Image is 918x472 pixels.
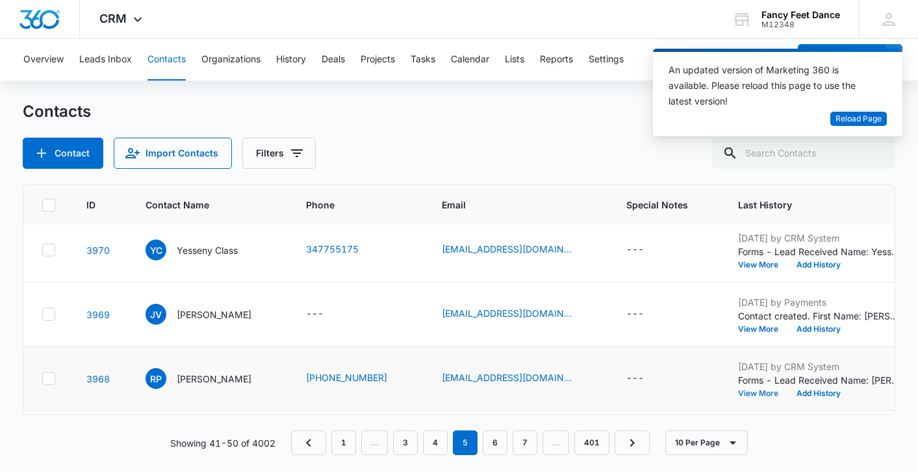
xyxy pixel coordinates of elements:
p: [PERSON_NAME] [177,372,251,386]
div: Special Notes - - Select to Edit Field [626,371,667,386]
button: Add History [787,325,850,333]
a: 347755175 [306,242,359,256]
p: Forms - Lead Received Name: Yesseny class Email: [EMAIL_ADDRESS][DOMAIN_NAME] Phone: [PHONE_NUMBE... [738,245,900,258]
button: Add History [787,261,850,269]
button: 10 Per Page [665,430,748,455]
span: YC [146,240,166,260]
button: Leads Inbox [79,39,132,81]
button: Filters [242,138,316,169]
button: Reload Page [830,112,887,127]
input: Search Contacts [712,138,895,169]
span: ID [86,198,96,212]
span: Email [442,198,576,212]
button: Add History [787,390,850,397]
h1: Contacts [23,102,91,121]
button: Reports [540,39,573,81]
button: View More [738,261,787,269]
p: [DATE] by CRM System [738,231,900,245]
button: Add Contact [798,44,886,75]
nav: Pagination [291,430,650,455]
a: Page 1 [331,430,356,455]
div: Email - jmv325@yahoo.com - Select to Edit Field [442,306,595,322]
a: Page 401 [574,430,609,455]
span: Reload Page [835,113,882,125]
p: Showing 41-50 of 4002 [170,436,275,450]
p: [DATE] by Payments [738,295,900,309]
div: Phone - 347755175 - Select to Edit Field [306,242,382,258]
div: --- [626,371,644,386]
span: RP [146,368,166,389]
div: Email - ruthperry046@gmail.com - Select to Edit Field [442,371,595,386]
span: CRM [99,12,127,25]
button: View More [738,390,787,397]
div: --- [626,306,644,322]
div: An updated version of Marketing 360 is available. Please reload this page to use the latest version! [669,62,871,109]
button: View More [738,325,787,333]
button: Import Contacts [114,138,232,169]
a: Navigate to contact details page for Yesseny Class [86,245,110,256]
div: Contact Name - Jennifer Vicens - Select to Edit Field [146,304,275,325]
button: Projects [361,39,395,81]
a: Previous Page [291,430,326,455]
button: Settings [589,39,624,81]
span: Phone [306,198,392,212]
a: Page 3 [393,430,418,455]
div: Special Notes - - Select to Edit Field [626,242,667,258]
div: --- [306,306,324,322]
button: Organizations [201,39,261,81]
p: Forms - Lead Received Name: [PERSON_NAME] Email: [EMAIL_ADDRESS][DOMAIN_NAME] Phone: [PHONE_NUMBE... [738,373,900,387]
a: [EMAIL_ADDRESS][DOMAIN_NAME] [442,242,572,256]
a: [PHONE_NUMBER] [306,371,387,384]
span: Contact Name [146,198,256,212]
a: [EMAIL_ADDRESS][DOMAIN_NAME] [442,306,572,320]
span: Special Notes [626,198,688,212]
div: --- [626,242,644,258]
button: Add Contact [23,138,103,169]
div: Special Notes - - Select to Edit Field [626,306,667,322]
div: Phone - - Select to Edit Field [306,306,347,322]
a: Navigate to contact details page for Jennifer Vicens [86,309,110,320]
p: Contact created. First Name: [PERSON_NAME] Last Name: [PERSON_NAME] Email: [EMAIL_ADDRESS][DOMAIN... [738,309,900,323]
p: [PERSON_NAME] [177,308,251,321]
div: Email - c.yesseny@gmail.com - Select to Edit Field [442,242,595,258]
button: History [276,39,306,81]
a: Page 4 [423,430,448,455]
button: Tasks [411,39,435,81]
p: [DATE] by CRM System [738,360,900,373]
button: Deals [322,39,345,81]
span: Last History [738,198,882,212]
div: Contact Name - Ruth Perry - Select to Edit Field [146,368,275,389]
button: Calendar [451,39,489,81]
div: Phone - (839) 201-8710 - Select to Edit Field [306,371,411,386]
span: JV [146,304,166,325]
a: Page 6 [483,430,507,455]
button: Contacts [147,39,186,81]
a: Next Page [615,430,650,455]
div: account name [761,10,840,20]
em: 5 [453,430,478,455]
p: Yesseny Class [177,243,238,257]
a: [EMAIL_ADDRESS][DOMAIN_NAME] [442,371,572,384]
a: Navigate to contact details page for Ruth Perry [86,373,110,384]
button: Lists [505,39,524,81]
a: Page 7 [513,430,537,455]
div: account id [761,20,840,29]
button: Overview [23,39,64,81]
div: Contact Name - Yesseny Class - Select to Edit Field [146,240,261,260]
